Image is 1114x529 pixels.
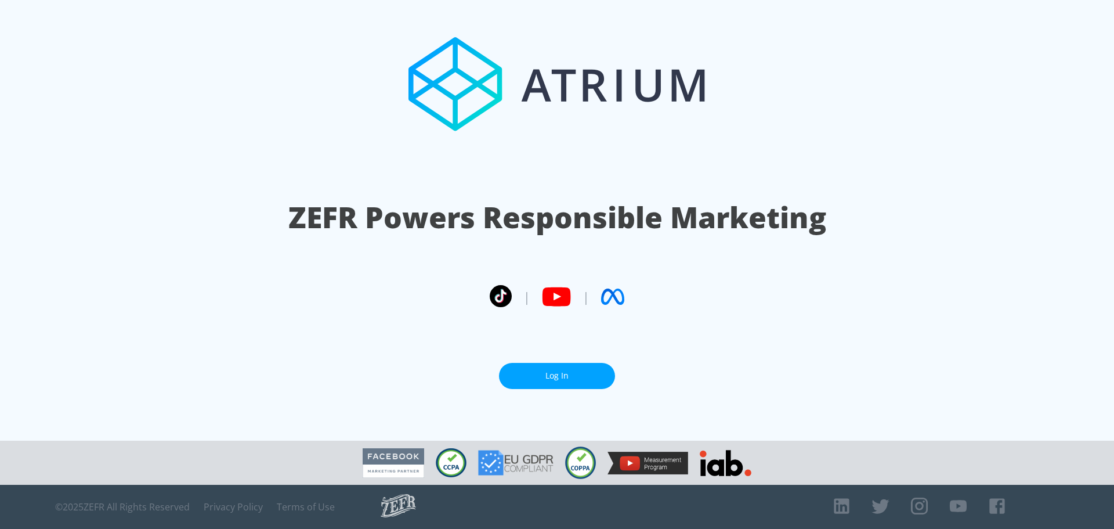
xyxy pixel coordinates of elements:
img: YouTube Measurement Program [607,452,688,474]
span: | [523,288,530,305]
a: Privacy Policy [204,501,263,513]
img: GDPR Compliant [478,450,554,476]
span: | [583,288,589,305]
img: CCPA Compliant [436,448,466,477]
img: Facebook Marketing Partner [363,448,424,478]
span: © 2025 ZEFR All Rights Reserved [55,501,190,513]
a: Log In [499,363,615,389]
h1: ZEFR Powers Responsible Marketing [288,197,826,237]
img: COPPA Compliant [565,447,596,479]
img: IAB [700,450,751,476]
a: Terms of Use [277,501,335,513]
